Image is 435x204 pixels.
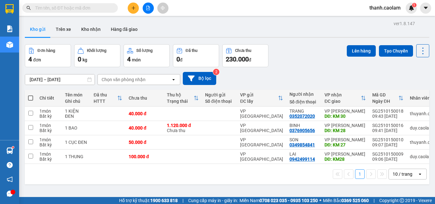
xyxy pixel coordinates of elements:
[5,4,14,14] img: logo-vxr
[65,154,87,159] div: 1 THUNG
[372,137,403,142] div: SG2510150010
[249,57,251,62] span: đ
[146,6,150,10] span: file-add
[167,99,194,104] div: Trạng thái
[355,169,365,179] button: 1
[324,92,361,97] div: VP nhận
[183,72,216,85] button: Bộ lọc
[379,45,413,57] button: Tạo Chuyến
[28,55,32,63] span: 4
[324,137,366,142] div: VP [PERSON_NAME]
[237,90,286,107] th: Toggle SortBy
[150,198,178,203] strong: 1900 633 818
[400,198,404,203] span: copyright
[289,157,315,162] div: 0942499114
[372,142,403,147] div: 09:07 [DATE]
[7,176,13,182] span: notification
[76,22,106,37] button: Kho nhận
[39,114,59,119] div: Bất kỳ
[90,90,125,107] th: Toggle SortBy
[129,125,160,130] div: 40.000 đ
[39,142,59,147] div: Bất kỳ
[239,197,318,204] span: Miền Nam
[324,128,366,133] div: DĐ: KM 28
[324,114,366,119] div: DĐ: KM 30
[289,123,318,128] div: BINH
[119,197,178,204] span: Hỗ trợ kỹ thuật:
[289,142,315,147] div: 0349854841
[25,22,51,37] button: Kho gửi
[372,92,398,97] div: Mã GD
[240,109,283,119] div: VP [GEOGRAPHIC_DATA]
[39,123,59,128] div: 1 món
[289,109,318,114] div: TRANG
[124,44,170,67] button: Số lượng4món
[74,44,120,67] button: Khối lượng0kg
[289,137,318,142] div: SON
[33,57,41,62] span: đơn
[423,5,429,11] span: caret-down
[240,92,278,97] div: VP gửi
[65,109,87,119] div: 1 KIỆN ĐEN
[65,99,87,104] div: Ghi chú
[289,151,318,157] div: LAI
[171,77,176,82] svg: open
[102,76,146,83] div: Chọn văn phòng nhận
[205,92,234,97] div: Người gửi
[372,151,403,157] div: SG2510150009
[417,172,423,177] svg: open
[25,74,95,85] input: Select a date range.
[324,123,366,128] div: VP [PERSON_NAME]
[324,99,361,104] div: ĐC giao
[240,151,283,162] div: VP [GEOGRAPHIC_DATA]
[323,197,369,204] span: Miền Bắc
[167,123,199,133] div: Chưa thu
[213,69,219,75] sup: 2
[6,147,13,154] img: warehouse-icon
[324,157,366,162] div: DĐ: KM28
[6,25,13,32] img: solution-icon
[364,4,406,12] span: thanh.caolam
[341,198,369,203] strong: 0369 525 060
[164,90,202,107] th: Toggle SortBy
[12,146,14,148] sup: 1
[188,197,238,204] span: Cung cấp máy in - giấy in:
[167,92,194,97] div: Thu hộ
[260,198,318,203] strong: 0708 023 035 - 0935 103 250
[94,99,117,104] div: HTTT
[289,92,318,97] div: Người nhận
[324,109,366,114] div: VP [PERSON_NAME]
[39,128,59,133] div: Bất kỳ
[26,6,31,10] span: search
[157,3,168,14] button: aim
[129,154,160,159] div: 100.000 đ
[132,57,141,62] span: món
[186,48,197,53] div: Đã thu
[393,171,412,177] div: 10 / trang
[106,22,143,37] button: Hàng đã giao
[226,55,249,63] span: 230.000
[39,109,59,114] div: 1 món
[394,20,415,27] div: ver 1.8.147
[94,92,117,97] div: Đã thu
[78,55,81,63] span: 0
[205,99,234,104] div: Số điện thoại
[240,137,283,147] div: VP [GEOGRAPHIC_DATA]
[222,44,268,67] button: Chưa thu230.000đ
[372,99,398,104] div: Ngày ĐH
[289,99,318,104] div: Số điện thoại
[87,48,106,53] div: Khối lượng
[127,55,131,63] span: 4
[129,140,160,145] div: 50.000 đ
[6,41,13,48] img: warehouse-icon
[409,5,414,11] img: icon-new-feature
[129,95,160,101] div: Chưa thu
[167,123,199,128] div: 1.120.000 đ
[176,55,180,63] span: 0
[369,90,407,107] th: Toggle SortBy
[412,3,417,7] sup: 1
[372,109,403,114] div: SG2510150018
[7,162,13,168] span: question-circle
[51,22,76,37] button: Trên xe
